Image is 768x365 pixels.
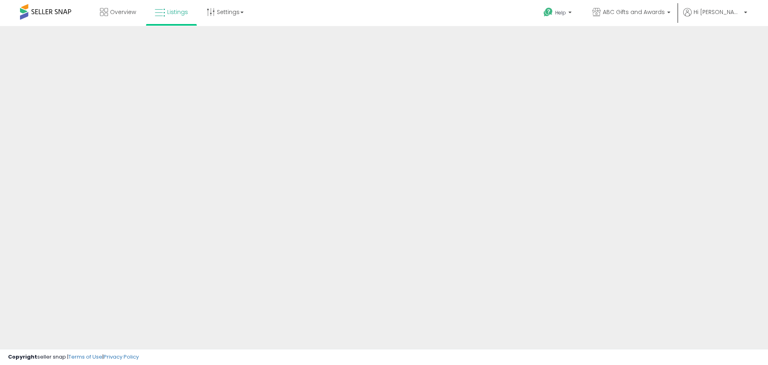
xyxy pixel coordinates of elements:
a: Help [537,1,580,26]
div: seller snap | | [8,353,139,361]
span: Hi [PERSON_NAME] [694,8,742,16]
span: Listings [167,8,188,16]
strong: Copyright [8,353,37,361]
span: Help [555,9,566,16]
a: Privacy Policy [104,353,139,361]
span: Overview [110,8,136,16]
a: Hi [PERSON_NAME] [683,8,747,26]
a: Terms of Use [68,353,102,361]
i: Get Help [543,7,553,17]
span: ABC Gifts and Awards [603,8,665,16]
